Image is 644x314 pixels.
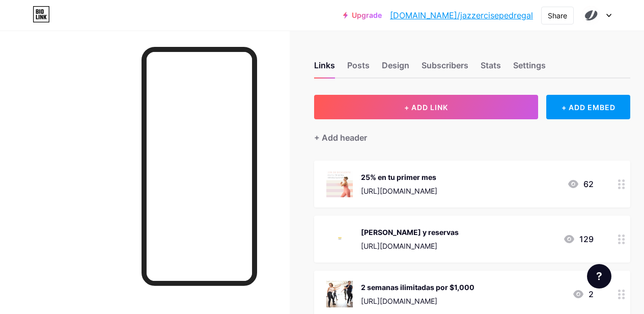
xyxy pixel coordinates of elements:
div: 2 semanas ilimitadas por $1,000 [361,282,474,293]
div: + Add header [314,132,367,144]
div: [URL][DOMAIN_NAME] [361,186,437,196]
div: Stats [481,59,501,77]
button: + ADD LINK [314,95,538,119]
div: [PERSON_NAME] y reservas [361,227,459,238]
img: 2 semanas ilimitadas por $1,000 [326,281,353,307]
div: 129 [563,233,594,245]
div: [URL][DOMAIN_NAME] [361,241,459,251]
div: Posts [347,59,370,77]
a: Upgrade [343,11,382,19]
div: Links [314,59,335,77]
a: [DOMAIN_NAME]/jazzercisepedregal [390,9,533,21]
div: 62 [567,178,594,190]
div: [URL][DOMAIN_NAME] [361,296,474,306]
div: Share [548,10,567,21]
div: Settings [513,59,546,77]
div: Subscribers [422,59,468,77]
span: + ADD LINK [404,103,448,112]
img: 25% en tu primer mes [326,171,353,197]
img: Horarios y reservas [326,226,353,252]
div: Design [382,59,409,77]
img: jazzercisepedregal [581,6,601,25]
div: 25% en tu primer mes [361,172,437,182]
div: 2 [572,288,594,300]
div: + ADD EMBED [546,95,630,119]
